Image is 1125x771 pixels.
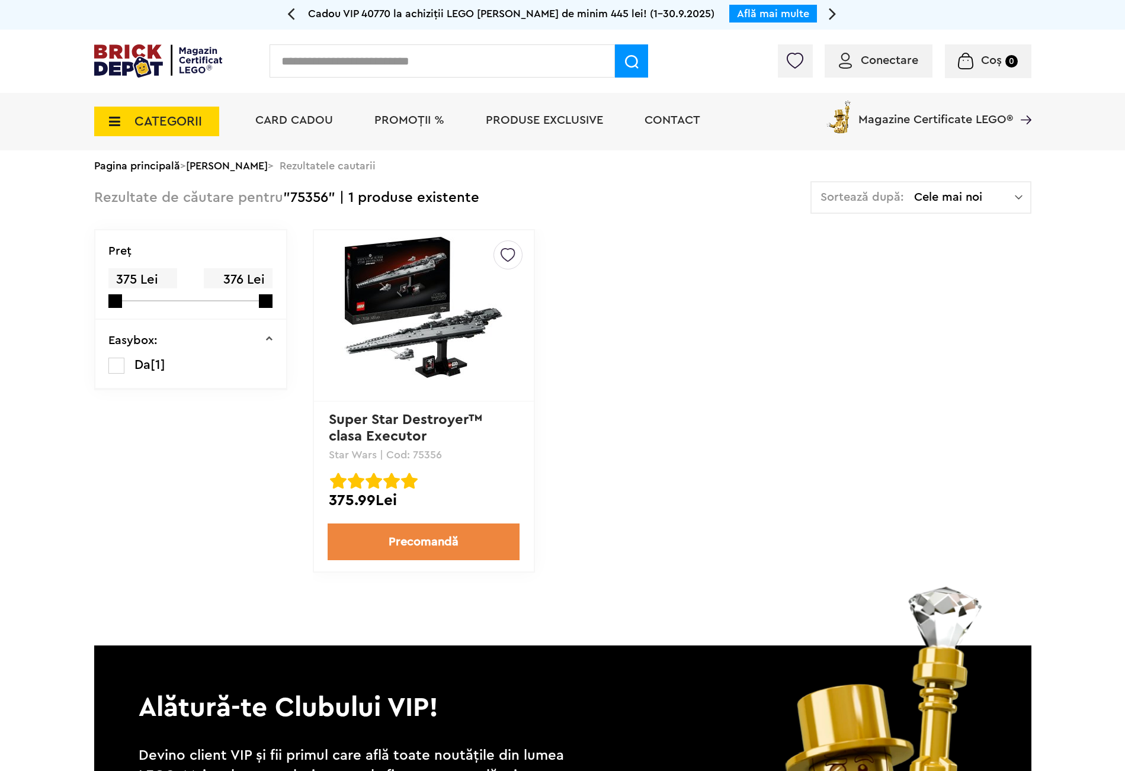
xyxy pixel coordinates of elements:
a: Super Star Destroyer™ clasa Executor [329,413,486,444]
a: [PERSON_NAME] [186,160,268,171]
a: PROMOȚII % [374,114,444,126]
div: > > Rezultatele cautarii [94,150,1031,181]
a: Află mai multe [737,8,809,19]
img: Evaluare cu stele [366,473,382,489]
p: Preţ [108,245,132,257]
p: Alătură-te Clubului VIP! [94,645,1031,726]
div: 375.99Lei [329,493,519,508]
img: Evaluare cu stele [401,473,418,489]
span: Cele mai noi [914,191,1015,203]
img: Evaluare cu stele [348,473,364,489]
span: Coș [981,54,1002,66]
a: Pagina principală [94,160,180,171]
span: Rezultate de căutare pentru [94,191,283,205]
a: Contact [645,114,700,126]
span: Conectare [861,54,918,66]
a: Conectare [839,54,918,66]
span: Da [134,358,150,371]
span: Magazine Certificate LEGO® [858,98,1013,126]
p: Star Wars | Cod: 75356 [329,449,519,460]
a: Produse exclusive [486,114,603,126]
img: Evaluare cu stele [330,473,347,489]
p: Easybox: [108,335,158,346]
a: Precomandă [328,523,520,560]
span: [1] [150,358,165,371]
span: CATEGORII [134,115,202,128]
span: Cadou VIP 40770 la achiziții LEGO [PERSON_NAME] de minim 445 lei! (1-30.9.2025) [308,8,714,19]
span: 375 Lei [108,268,177,291]
img: Evaluare cu stele [383,473,400,489]
span: Sortează după: [820,191,904,203]
div: "75356" | 1 produse existente [94,181,479,215]
small: 0 [1005,55,1018,68]
a: Card Cadou [255,114,333,126]
a: Magazine Certificate LEGO® [1013,98,1031,110]
span: 376 Lei [204,268,273,291]
img: Super Star Destroyer™ clasa Executor [341,233,507,399]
